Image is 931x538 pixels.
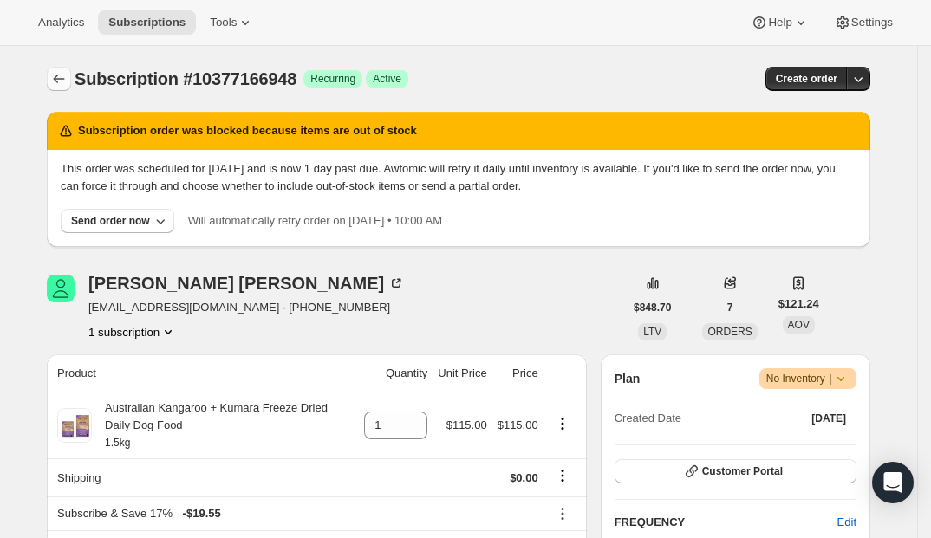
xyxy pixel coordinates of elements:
[47,67,71,91] button: Subscriptions
[623,295,681,320] button: $848.70
[28,10,94,35] button: Analytics
[827,509,867,536] button: Edit
[768,16,791,29] span: Help
[615,410,681,427] span: Created Date
[92,399,354,451] div: Australian Kangaroo + Kumara Freeze Dried Daily Dog Food
[188,212,442,230] p: Will automatically retry order on [DATE] • 10:00 AM
[702,464,783,478] span: Customer Portal
[78,122,417,139] h2: Subscription order was blocked because items are out of stock
[851,16,893,29] span: Settings
[492,354,544,392] th: Price
[98,10,196,35] button: Subscriptions
[766,370,850,387] span: No Inventory
[634,301,671,314] span: $848.70
[811,412,846,425] span: [DATE]
[88,275,405,292] div: [PERSON_NAME] [PERSON_NAME]
[446,418,487,431] span: $115.00
[88,299,405,316] span: [EMAIL_ADDRESS][DOMAIN_NAME] · [PHONE_NUMBER]
[717,295,744,320] button: 7
[71,214,150,228] div: Send order now
[801,406,856,431] button: [DATE]
[643,326,661,338] span: LTV
[740,10,819,35] button: Help
[75,69,296,88] span: Subscription #10377166948
[727,301,733,314] span: 7
[57,505,538,522] div: Subscribe & Save 17%
[872,462,914,503] div: Open Intercom Messenger
[707,326,752,338] span: ORDERS
[47,275,75,302] span: Lynn Kendall
[47,354,359,392] th: Product
[47,458,359,496] th: Shipping
[38,16,84,29] span: Analytics
[183,505,221,522] span: - $19.55
[310,72,355,86] span: Recurring
[373,72,401,86] span: Active
[61,160,856,195] p: This order was scheduled for [DATE] and is now 1 day past due. Awtomic will retry it daily until ...
[61,209,174,233] button: Send order now
[778,295,819,313] span: $121.24
[549,414,576,433] button: Product actions
[788,319,810,331] span: AOV
[433,354,492,392] th: Unit Price
[776,72,837,86] span: Create order
[824,10,903,35] button: Settings
[765,67,848,91] button: Create order
[510,471,538,484] span: $0.00
[210,16,237,29] span: Tools
[830,372,832,386] span: |
[837,514,856,531] span: Edit
[615,370,641,387] h2: Plan
[615,514,837,531] h2: FREQUENCY
[88,323,177,340] button: Product actions
[615,459,856,483] button: Customer Portal
[105,437,130,449] small: 1.5kg
[498,418,538,431] span: $115.00
[359,354,433,392] th: Quantity
[199,10,264,35] button: Tools
[549,466,576,485] button: Shipping actions
[108,16,186,29] span: Subscriptions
